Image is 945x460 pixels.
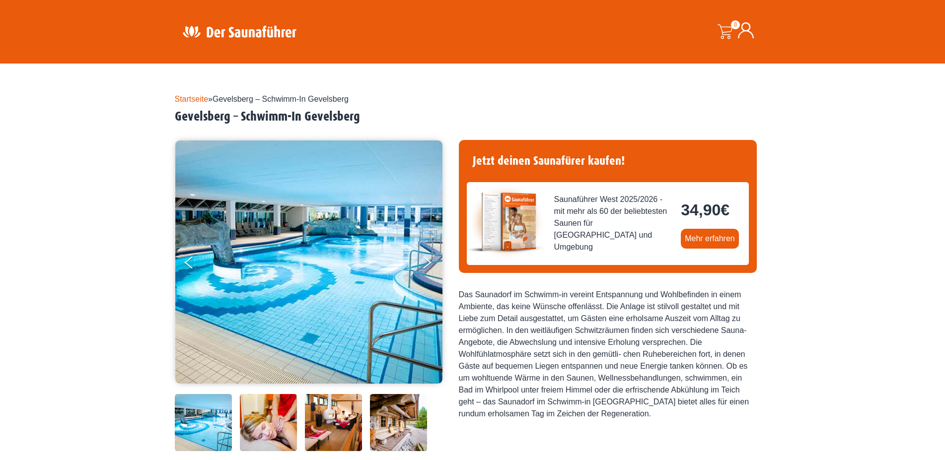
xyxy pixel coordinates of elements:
button: Previous [185,252,210,277]
span: Gevelsberg – Schwimm-In Gevelsberg [213,95,349,103]
h4: Jetzt deinen Saunafürer kaufen! [467,148,749,174]
bdi: 34,90 [681,201,729,219]
span: 0 [731,20,740,29]
a: Startseite [175,95,209,103]
span: Saunaführer West 2025/2026 - mit mehr als 60 der beliebtesten Saunen für [GEOGRAPHIC_DATA] und Um... [554,194,673,253]
h2: Gevelsberg – Schwimm-In Gevelsberg [175,109,771,125]
a: Mehr erfahren [681,229,739,249]
span: » [175,95,349,103]
span: € [721,201,729,219]
div: Das Saunadorf im Schwimm-in vereint Entspannung und Wohlbefinden in einem Ambiente, das keine Wün... [459,289,757,420]
button: Next [421,252,446,277]
img: der-saunafuehrer-2025-west.jpg [467,182,546,262]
